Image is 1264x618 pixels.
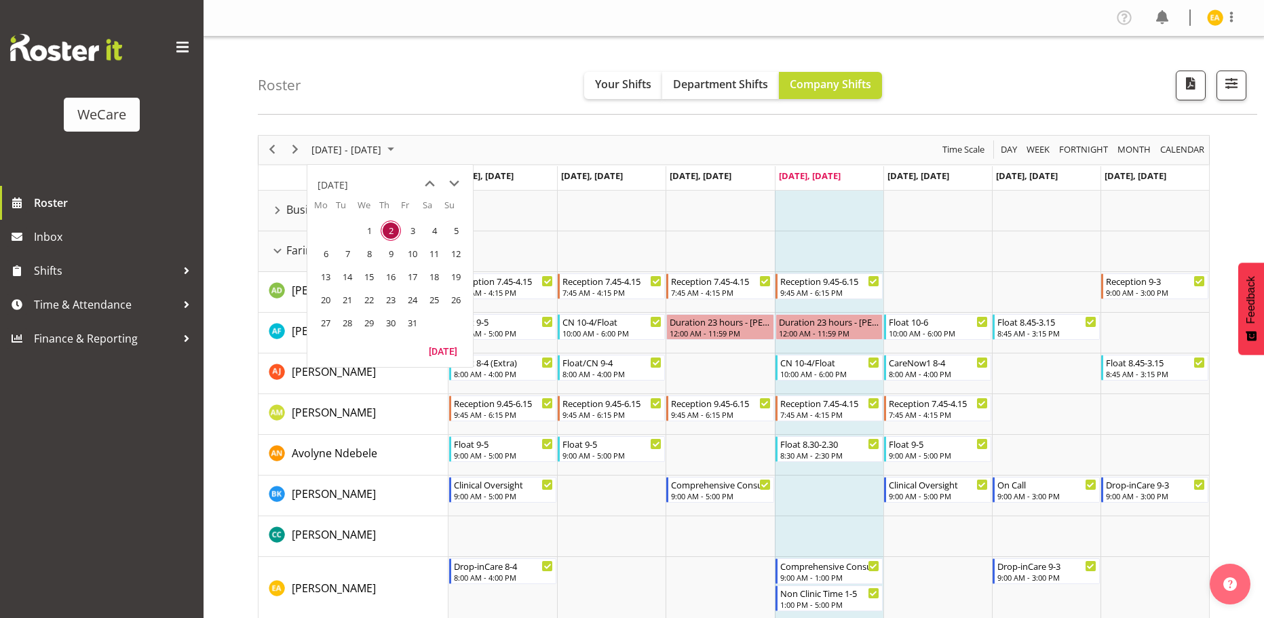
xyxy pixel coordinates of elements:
div: Float 8-4 (Extra) [454,355,553,369]
div: Brian Ko"s event - On Call Begin From Saturday, October 4, 2025 at 9:00:00 AM GMT+13:00 Ends At S... [993,477,1100,503]
div: 8:45 AM - 3:15 PM [1106,368,1205,379]
div: Float 8.45-3.15 [997,315,1096,328]
th: Mo [314,199,336,219]
button: Feedback - Show survey [1238,263,1264,355]
td: Avolyne Ndebele resource [258,435,448,476]
div: Antonia Mao"s event - Reception 9.45-6.15 Begin From Wednesday, October 1, 2025 at 9:45:00 AM GMT... [666,395,773,421]
th: Th [379,199,401,219]
span: Thursday, October 30, 2025 [381,313,401,333]
div: Clinical Oversight [454,478,553,491]
span: Friday, October 24, 2025 [402,290,423,310]
div: Reception 7.45-4.15 [562,274,662,288]
td: Alex Ferguson resource [258,313,448,353]
span: [DATE], [DATE] [779,170,841,182]
div: 9:00 AM - 5:00 PM [889,450,988,461]
div: On Call [997,478,1096,491]
div: Float 10-6 [889,315,988,328]
div: Brian Ko"s event - Comprehensive Consult 9-5 Begin From Wednesday, October 1, 2025 at 9:00:00 AM ... [666,477,773,503]
a: [PERSON_NAME] [292,364,376,380]
div: Avolyne Ndebele"s event - Float 9-5 Begin From Tuesday, September 30, 2025 at 9:00:00 AM GMT+13:0... [558,436,665,462]
div: Float 9-5 [454,315,553,328]
span: [DATE], [DATE] [996,170,1058,182]
span: [DATE], [DATE] [561,170,623,182]
div: Ena Advincula"s event - Drop-inCare 8-4 Begin From Monday, September 29, 2025 at 8:00:00 AM GMT+1... [449,558,556,584]
td: Antonia Mao resource [258,394,448,435]
div: Amy Johannsen"s event - CN 10-4/Float Begin From Thursday, October 2, 2025 at 10:00:00 AM GMT+13:... [775,355,883,381]
span: Friday, October 31, 2025 [402,313,423,333]
span: Feedback [1245,276,1257,324]
button: Today [420,341,466,360]
span: [DATE], [DATE] [452,170,514,182]
a: [PERSON_NAME] [292,486,376,502]
div: Duration 23 hours - [PERSON_NAME] [779,315,879,328]
th: Sa [423,199,444,219]
button: October 2025 [309,141,400,158]
img: ena-advincula10844.jpg [1207,9,1223,26]
div: 7:45 AM - 4:15 PM [454,287,553,298]
div: Drop-inCare 8-4 [454,559,553,573]
button: Fortnight [1057,141,1111,158]
span: Wednesday, October 8, 2025 [359,244,379,264]
span: Time Scale [941,141,986,158]
span: Your Shifts [595,77,651,92]
div: 9:00 AM - 5:00 PM [671,490,770,501]
div: Aleea Devenport"s event - Reception 9-3 Begin From Sunday, October 5, 2025 at 9:00:00 AM GMT+13:0... [1101,273,1208,299]
div: 12:00 AM - 11:59 PM [779,328,879,339]
div: 9:00 AM - 5:00 PM [562,450,662,461]
span: Tuesday, October 14, 2025 [337,267,358,287]
button: Timeline Day [999,141,1020,158]
div: CN 10-4/Float [780,355,879,369]
span: Thursday, October 2, 2025 [381,220,401,241]
div: Drop-inCare 9-3 [997,559,1096,573]
button: previous month [417,172,442,196]
td: Thursday, October 2, 2025 [379,219,401,242]
span: [PERSON_NAME] [292,486,376,501]
th: Tu [336,199,358,219]
div: 8:30 AM - 2:30 PM [780,450,879,461]
span: Friday, October 10, 2025 [402,244,423,264]
span: Monday, October 6, 2025 [315,244,336,264]
span: Week [1025,141,1051,158]
td: Brian Ko resource [258,476,448,516]
span: Wednesday, October 1, 2025 [359,220,379,241]
span: Month [1116,141,1152,158]
div: Reception 9.45-6.15 [671,396,770,410]
div: Reception 9.45-6.15 [454,396,553,410]
div: 9:00 AM - 5:00 PM [889,490,988,501]
span: Business Support Office [286,201,409,218]
div: Aleea Devenport"s event - Reception 7.45-4.15 Begin From Monday, September 29, 2025 at 7:45:00 AM... [449,273,556,299]
div: Amy Johannsen"s event - CareNow1 8-4 Begin From Friday, October 3, 2025 at 8:00:00 AM GMT+13:00 E... [884,355,991,381]
span: Sunday, October 26, 2025 [446,290,466,310]
span: Thursday, October 16, 2025 [381,267,401,287]
span: Wednesday, October 22, 2025 [359,290,379,310]
div: Duration 23 hours - [PERSON_NAME] [670,315,770,328]
span: Friday, October 3, 2025 [402,220,423,241]
span: Company Shifts [790,77,871,92]
div: 10:00 AM - 6:00 PM [562,328,662,339]
button: next month [442,172,466,196]
span: Tuesday, October 21, 2025 [337,290,358,310]
div: Reception 7.45-4.15 [780,396,879,410]
div: 9:00 AM - 3:00 PM [997,490,1096,501]
div: Aleea Devenport"s event - Reception 9.45-6.15 Begin From Thursday, October 2, 2025 at 9:45:00 AM ... [775,273,883,299]
div: Non Clinic Time 1-5 [780,586,879,600]
div: 7:45 AM - 4:15 PM [671,287,770,298]
span: Saturday, October 18, 2025 [424,267,444,287]
div: Float 9-5 [562,437,662,450]
div: Avolyne Ndebele"s event - Float 9-5 Begin From Friday, October 3, 2025 at 9:00:00 AM GMT+13:00 En... [884,436,991,462]
a: [PERSON_NAME] [292,526,376,543]
div: Amy Johannsen"s event - Float 8-4 (Extra) Begin From Monday, September 29, 2025 at 8:00:00 AM GMT... [449,355,556,381]
button: Month [1158,141,1207,158]
div: Antonia Mao"s event - Reception 7.45-4.15 Begin From Thursday, October 2, 2025 at 7:45:00 AM GMT+... [775,395,883,421]
div: 9:00 AM - 3:00 PM [997,572,1096,583]
td: Business Support Office resource [258,191,448,231]
div: title [318,172,348,199]
div: previous period [261,136,284,164]
div: 12:00 AM - 11:59 PM [670,328,770,339]
div: 9:00 AM - 5:00 PM [454,490,553,501]
div: Reception 9.45-6.15 [562,396,662,410]
span: Thursday, October 23, 2025 [381,290,401,310]
button: Company Shifts [779,72,882,99]
div: Aleea Devenport"s event - Reception 7.45-4.15 Begin From Tuesday, September 30, 2025 at 7:45:00 A... [558,273,665,299]
div: Brian Ko"s event - Drop-inCare 9-3 Begin From Sunday, October 5, 2025 at 9:00:00 AM GMT+13:00 End... [1101,477,1208,503]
